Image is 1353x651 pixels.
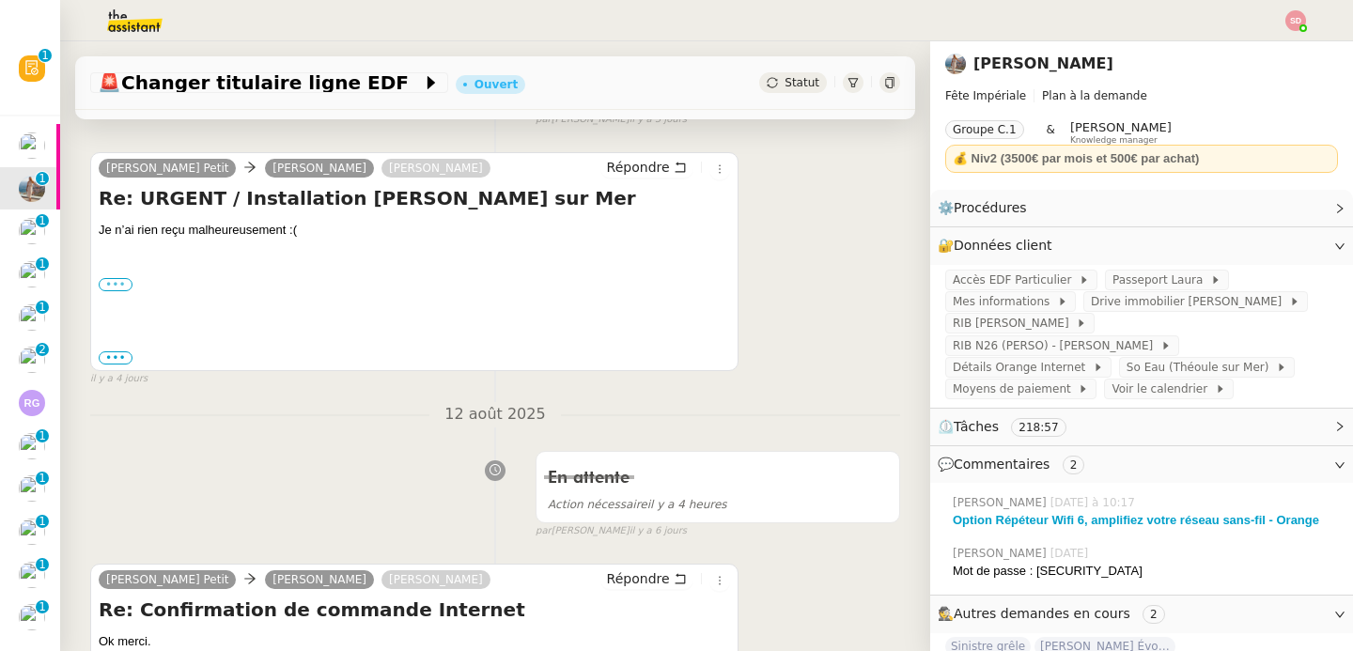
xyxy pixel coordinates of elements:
[381,160,490,177] a: [PERSON_NAME]
[39,257,46,274] p: 1
[36,429,49,442] nz-badge-sup: 1
[953,380,1078,398] span: Moyens de paiement
[973,54,1113,72] a: [PERSON_NAME]
[536,112,552,128] span: par
[1285,10,1306,31] img: svg
[548,498,727,511] span: il y a 4 heures
[39,214,46,231] p: 1
[19,218,45,244] img: users%2FNsDxpgzytqOlIY2WSYlFcHtx26m1%2Favatar%2F8901.jpg
[938,457,1092,472] span: 💬
[630,523,687,539] span: il y a 6 jours
[548,498,647,511] span: Action nécessaire
[36,214,49,227] nz-badge-sup: 1
[945,54,966,74] img: 9c41a674-290d-4aa4-ad60-dbefefe1e183
[1070,120,1172,145] app-user-label: Knowledge manager
[39,515,46,532] p: 1
[954,238,1052,253] span: Données client
[630,112,687,128] span: il y a 5 jours
[98,73,422,92] span: Changer titulaire ligne EDF
[953,151,1199,165] strong: 💰 Niv2 (3500€ par mois et 500€ par achat)
[1143,605,1165,624] nz-tag: 2
[1050,545,1093,562] span: [DATE]
[600,568,693,589] button: Répondre
[381,571,490,588] a: [PERSON_NAME]
[1091,292,1289,311] span: Drive immobilier [PERSON_NAME]
[953,545,1050,562] span: [PERSON_NAME]
[930,409,1353,445] div: ⏲️Tâches 218:57
[930,446,1353,483] div: 💬Commentaires 2
[953,292,1057,311] span: Mes informations
[938,419,1081,434] span: ⏲️
[19,132,45,159] img: users%2FCDJVjuAsmVStpVqKOeKkcoetDMn2%2Favatar%2F44a7b7d8-5199-43a6-8c74-33874b1d764c
[1050,494,1139,511] span: [DATE] à 10:17
[954,200,1027,215] span: Procédures
[98,71,121,94] span: 🚨
[938,197,1035,219] span: ⚙️
[36,257,49,271] nz-badge-sup: 1
[429,402,560,427] span: 12 août 2025
[938,235,1060,256] span: 🔐
[99,221,730,294] div: Je n’ai rien reçu malheureusement :(
[36,472,49,485] nz-badge-sup: 1
[945,120,1024,139] nz-tag: Groupe C.1
[99,571,236,588] a: [PERSON_NAME] Petit
[954,606,1130,621] span: Autres demandes en cours
[600,157,693,178] button: Répondre
[1042,89,1147,102] span: Plan à la demande
[36,301,49,314] nz-badge-sup: 1
[1011,418,1065,437] nz-tag: 218:57
[19,475,45,502] img: users%2FUQAb0KOQcGeNVnssJf9NPUNij7Q2%2Favatar%2F2b208627-fdf6-43a8-9947-4b7c303c77f2
[953,336,1160,355] span: RIB N26 (PERSO) - [PERSON_NAME]
[938,606,1173,621] span: 🕵️
[1070,120,1172,134] span: [PERSON_NAME]
[19,347,45,373] img: users%2FNsDxpgzytqOlIY2WSYlFcHtx26m1%2Favatar%2F8901.jpg
[39,343,46,360] p: 2
[90,371,148,387] span: il y a 4 jours
[39,172,46,189] p: 1
[41,49,49,66] p: 1
[39,429,46,446] p: 1
[36,600,49,613] nz-badge-sup: 1
[19,304,45,331] img: users%2FGX3rQP8tYsNHcNyK7ew1bxbPIYR2%2Favatar%2FPascal_Gauthier_CEO_Ledger_icone.jpg
[953,314,1076,333] span: RIB [PERSON_NAME]
[536,523,687,539] small: [PERSON_NAME]
[19,519,45,545] img: users%2FdHO1iM5N2ObAeWsI96eSgBoqS9g1%2Favatar%2Fdownload.png
[36,515,49,528] nz-badge-sup: 1
[19,433,45,459] img: users%2F9GXHdUEgf7ZlSXdwo7B3iBDT3M02%2Favatar%2Fimages.jpeg
[1112,380,1214,398] span: Voir le calendrier
[536,112,687,128] small: [PERSON_NAME]
[39,49,52,62] nz-badge-sup: 1
[99,632,730,651] div: Ok merci.
[36,558,49,571] nz-badge-sup: 1
[19,176,45,202] img: 9c41a674-290d-4aa4-ad60-dbefefe1e183
[953,494,1050,511] span: [PERSON_NAME]
[953,358,1093,377] span: Détails Orange Internet
[953,562,1338,581] div: Mot de passe : [SECURITY_DATA]
[1047,120,1055,145] span: &
[548,470,630,487] span: En attente
[99,185,730,211] h4: Re: URGENT / Installation [PERSON_NAME] sur Mer
[265,571,374,588] a: [PERSON_NAME]
[930,227,1353,264] div: 🔐Données client
[39,558,46,575] p: 1
[954,419,999,434] span: Tâches
[39,472,46,488] p: 1
[99,351,132,364] label: •••
[474,79,518,90] div: Ouvert
[930,190,1353,226] div: ⚙️Procédures
[19,562,45,588] img: users%2FdHO1iM5N2ObAeWsI96eSgBoqS9g1%2Favatar%2Fdownload.png
[930,596,1353,632] div: 🕵️Autres demandes en cours 2
[536,523,552,539] span: par
[954,457,1050,472] span: Commentaires
[1127,358,1276,377] span: So Eau (Théoule sur Mer)
[99,597,730,623] h4: Re: Confirmation de commande Internet
[607,158,670,177] span: Répondre
[19,390,45,416] img: svg
[1063,456,1085,474] nz-tag: 2
[1070,135,1158,146] span: Knowledge manager
[36,172,49,185] nz-badge-sup: 1
[19,261,45,287] img: users%2FUQAb0KOQcGeNVnssJf9NPUNij7Q2%2Favatar%2F2b208627-fdf6-43a8-9947-4b7c303c77f2
[953,513,1319,527] a: Option Répéteur Wifi 6, amplifiez votre réseau sans-fil - Orange
[19,604,45,630] img: users%2FW7e7b233WjXBv8y9FJp8PJv22Cs1%2Favatar%2F21b3669d-5595-472e-a0ea-de11407c45ae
